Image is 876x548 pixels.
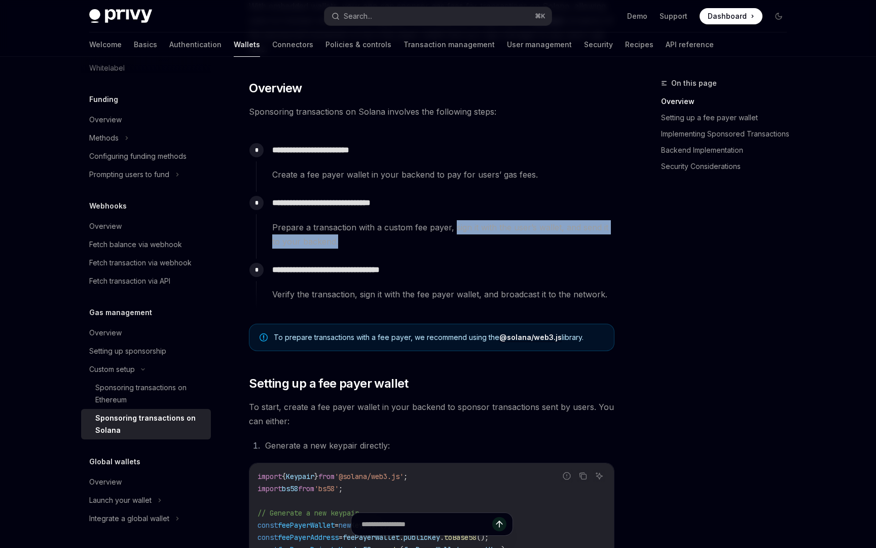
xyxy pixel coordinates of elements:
[89,345,166,357] div: Setting up sponsorship
[95,412,205,436] div: Sponsoring transactions on Solana
[666,32,714,57] a: API reference
[335,472,404,481] span: '@solana/web3.js'
[661,126,795,142] a: Implementing Sponsored Transactions
[260,333,268,341] svg: Note
[81,254,211,272] a: Fetch transaction via webhook
[671,77,717,89] span: On this page
[324,7,552,25] button: Search...⌘K
[404,32,495,57] a: Transaction management
[708,11,747,21] span: Dashboard
[661,93,795,110] a: Overview
[627,11,647,21] a: Demo
[249,375,409,392] span: Setting up a fee payer wallet
[89,132,119,144] div: Methods
[262,438,614,453] li: Generate a new keypair directly:
[89,476,122,488] div: Overview
[272,287,614,301] span: Verify the transaction, sign it with the fee payer wallet, and broadcast it to the network.
[560,469,573,483] button: Report incorrect code
[81,491,211,509] button: Launch your wallet
[625,32,653,57] a: Recipes
[234,32,260,57] a: Wallets
[272,220,614,249] span: Prepare a transaction with a custom fee payer, sign it with the user’s wallet, and send it to you...
[81,473,211,491] a: Overview
[258,472,282,481] span: import
[249,80,302,96] span: Overview
[89,494,152,506] div: Launch your wallet
[700,8,762,24] a: Dashboard
[274,332,604,342] span: To prepare transactions with a fee payer, we recommend using the library.
[576,469,590,483] button: Copy the contents from the code block
[249,105,614,119] span: Sponsoring transactions on Solana involves the following steps:
[661,110,795,126] a: Setting up a fee payer wallet
[89,306,152,319] h5: Gas management
[81,217,211,235] a: Overview
[81,342,211,360] a: Setting up sponsorship
[361,513,492,535] input: Ask a question...
[89,512,169,525] div: Integrate a global wallet
[81,147,211,165] a: Configuring funding methods
[492,517,506,531] button: Send message
[344,10,372,22] div: Search...
[258,508,359,518] span: // Generate a new keypair
[89,93,118,106] h5: Funding
[535,12,545,20] span: ⌘ K
[169,32,222,57] a: Authentication
[314,484,339,493] span: 'bs58'
[89,257,192,269] div: Fetch transaction via webhook
[258,484,282,493] span: import
[89,114,122,126] div: Overview
[318,472,335,481] span: from
[593,469,606,483] button: Ask AI
[89,327,122,339] div: Overview
[81,379,211,409] a: Sponsoring transactions on Ethereum
[89,150,187,162] div: Configuring funding methods
[81,272,211,290] a: Fetch transaction via API
[81,235,211,254] a: Fetch balance via webhook
[81,165,211,184] button: Prompting users to fund
[81,129,211,147] button: Methods
[286,472,314,481] span: Keypair
[507,32,572,57] a: User management
[282,472,286,481] span: {
[81,360,211,379] button: Custom setup
[404,472,408,481] span: ;
[89,200,127,212] h5: Webhooks
[272,167,614,182] span: Create a fee payer wallet in your backend to pay for users’ gas fees.
[584,32,613,57] a: Security
[89,238,182,251] div: Fetch balance via webhook
[661,142,795,158] a: Backend Implementation
[89,363,135,375] div: Custom setup
[499,333,562,342] a: @solana/web3.js
[298,484,314,493] span: from
[89,220,122,232] div: Overview
[89,275,170,287] div: Fetch transaction via API
[81,324,211,342] a: Overview
[771,8,787,24] button: Toggle dark mode
[81,509,211,528] button: Integrate a global wallet
[89,9,152,23] img: dark logo
[89,456,140,468] h5: Global wallets
[89,32,122,57] a: Welcome
[314,472,318,481] span: }
[660,11,687,21] a: Support
[249,400,614,428] span: To start, create a fee payer wallet in your backend to sponsor transactions sent by users. You ca...
[95,382,205,406] div: Sponsoring transactions on Ethereum
[89,168,169,181] div: Prompting users to fund
[282,484,298,493] span: bs58
[81,409,211,439] a: Sponsoring transactions on Solana
[134,32,157,57] a: Basics
[81,111,211,129] a: Overview
[325,32,391,57] a: Policies & controls
[339,484,343,493] span: ;
[661,158,795,175] a: Security Considerations
[272,32,313,57] a: Connectors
